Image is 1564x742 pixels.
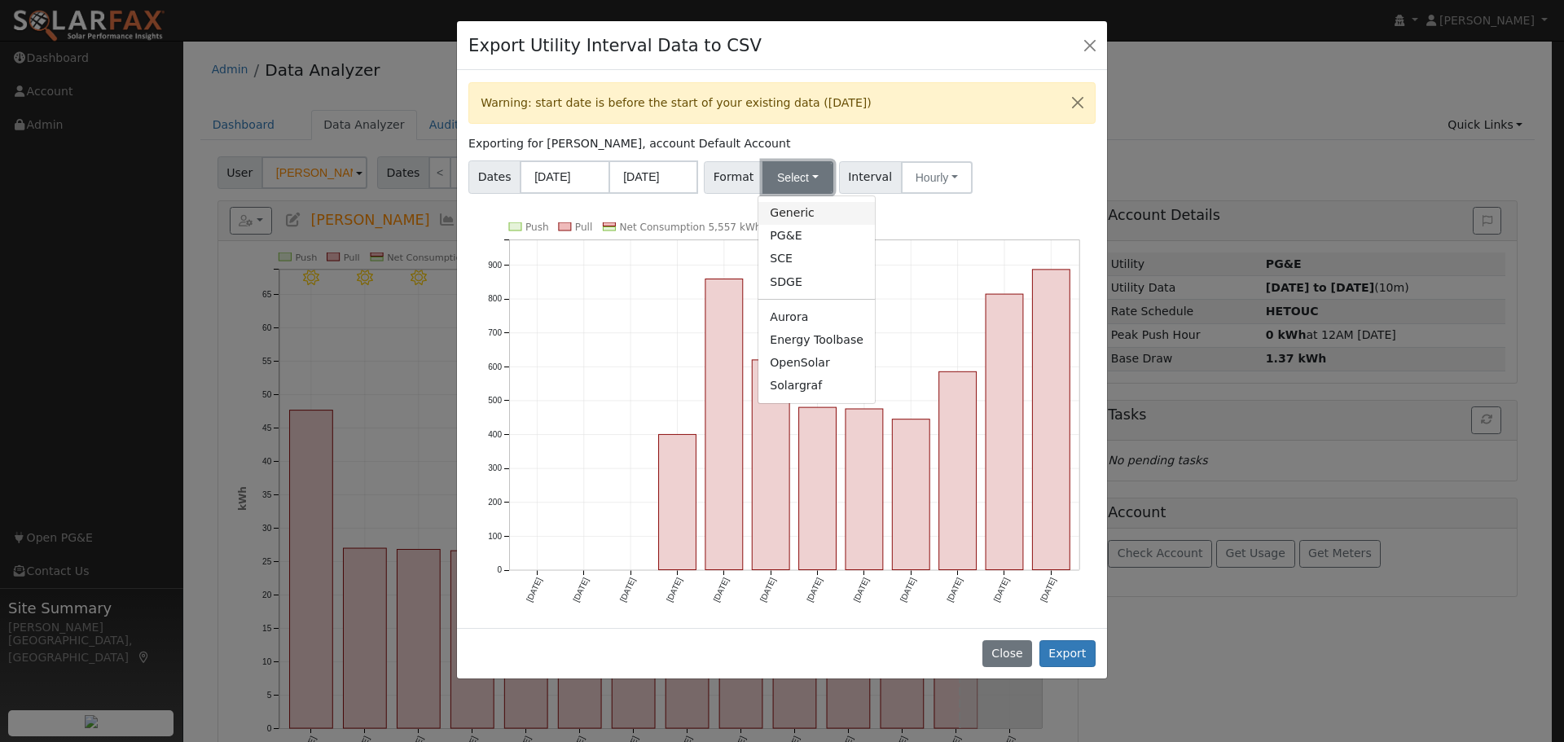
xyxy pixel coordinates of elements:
[1061,83,1095,123] button: Close
[1033,270,1070,570] rect: onclick=""
[498,565,503,574] text: 0
[986,294,1023,569] rect: onclick=""
[898,576,917,603] text: [DATE]
[572,576,591,603] text: [DATE]
[758,248,875,270] a: SCE
[758,225,875,248] a: PG&E
[468,135,790,152] label: Exporting for [PERSON_NAME], account Default Account
[488,464,502,473] text: 300
[982,640,1032,668] button: Close
[488,498,502,507] text: 200
[758,576,777,603] text: [DATE]
[1039,576,1057,603] text: [DATE]
[799,407,837,569] rect: onclick=""
[488,328,502,337] text: 700
[1079,33,1101,56] button: Close
[762,161,833,194] button: Select
[525,222,549,233] text: Push
[939,371,977,569] rect: onclick=""
[468,160,521,194] span: Dates
[752,360,789,570] rect: onclick=""
[659,435,696,570] rect: onclick=""
[945,576,964,603] text: [DATE]
[488,532,502,541] text: 100
[468,82,1096,124] div: Warning: start date is before the start of your existing data ([DATE])
[704,161,763,194] span: Format
[758,202,875,225] a: Generic
[488,294,502,303] text: 800
[620,222,762,233] text: Net Consumption 5,557 kWh
[712,576,731,603] text: [DATE]
[575,222,592,233] text: Pull
[1039,640,1096,668] button: Export
[488,261,502,270] text: 900
[488,362,502,371] text: 600
[468,33,762,59] h4: Export Utility Interval Data to CSV
[758,305,875,328] a: Aurora
[758,375,875,397] a: Solargraf
[852,576,871,603] text: [DATE]
[839,161,902,194] span: Interval
[758,270,875,293] a: SDGE
[618,576,637,603] text: [DATE]
[758,351,875,374] a: OpenSolar
[525,576,543,603] text: [DATE]
[665,576,683,603] text: [DATE]
[488,430,502,439] text: 400
[992,576,1011,603] text: [DATE]
[846,409,883,570] rect: onclick=""
[488,396,502,405] text: 500
[805,576,824,603] text: [DATE]
[892,419,929,570] rect: onclick=""
[705,279,743,570] rect: onclick=""
[758,328,875,351] a: Energy Toolbase
[901,161,973,194] button: Hourly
